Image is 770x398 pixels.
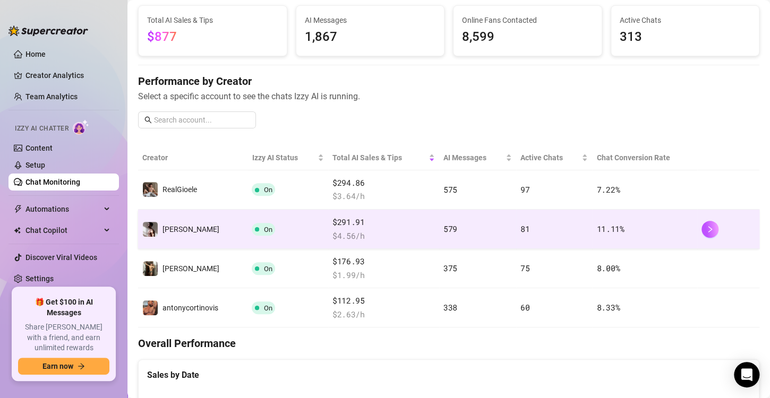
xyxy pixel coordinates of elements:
span: 🎁 Get $100 in AI Messages [18,297,109,318]
img: RealGioele [143,182,158,197]
span: arrow-right [78,362,85,370]
span: 338 [443,302,457,313]
span: right [706,226,714,233]
span: AI Messages [443,152,503,163]
span: search [144,116,152,124]
span: 375 [443,263,457,273]
img: antonycortinovis [143,300,158,315]
span: $877 [147,29,177,44]
span: 75 [520,263,529,273]
img: logo-BBDzfeDw.svg [8,25,88,36]
span: 8.33 % [596,302,620,313]
span: On [263,226,272,233]
div: Open Intercom Messenger [734,362,759,387]
span: 1,867 [305,27,436,47]
span: 579 [443,223,457,234]
th: Izzy AI Status [247,145,328,170]
span: 8.00 % [596,263,620,273]
span: Active Chats [520,152,580,163]
span: Share [PERSON_NAME] with a friend, and earn unlimited rewards [18,322,109,353]
span: Total AI Sales & Tips [147,14,278,26]
th: AI Messages [439,145,516,170]
span: Automations [25,201,101,218]
span: Active Chats [620,14,751,26]
span: On [263,186,272,194]
span: On [263,265,272,273]
span: $112.95 [332,295,435,307]
span: Chat Copilot [25,222,101,239]
span: 97 [520,184,529,195]
span: antonycortinovis [162,304,218,312]
img: Bruno [143,261,158,276]
a: Settings [25,274,54,283]
img: Johnnyrichs [143,222,158,237]
a: Discover Viral Videos [25,253,97,262]
span: 81 [520,223,529,234]
input: Search account... [154,114,250,126]
span: 8,599 [462,27,593,47]
a: Content [25,144,53,152]
span: RealGioele [162,185,197,194]
span: $176.93 [332,255,435,268]
span: $ 4.56 /h [332,230,435,243]
span: Online Fans Contacted [462,14,593,26]
a: Chat Monitoring [25,178,80,186]
span: $ 3.64 /h [332,190,435,203]
a: Setup [25,161,45,169]
div: Sales by Date [147,368,750,382]
span: 7.22 % [596,184,620,195]
span: [PERSON_NAME] [162,225,219,233]
span: Izzy AI Status [252,152,315,163]
span: Earn now [42,362,73,370]
h4: Performance by Creator [138,74,759,89]
span: Select a specific account to see the chats Izzy AI is running. [138,90,759,103]
h4: Overall Performance [138,336,759,351]
span: [PERSON_NAME] [162,264,219,273]
span: 313 [620,27,751,47]
a: Team Analytics [25,92,78,101]
button: right [701,221,718,238]
img: Chat Copilot [14,227,21,234]
span: $ 1.99 /h [332,269,435,282]
span: 11.11 % [596,223,624,234]
th: Active Chats [516,145,593,170]
th: Chat Conversion Rate [592,145,697,170]
span: 60 [520,302,529,313]
span: $ 2.63 /h [332,308,435,321]
span: AI Messages [305,14,436,26]
th: Creator [138,145,247,170]
span: $294.86 [332,177,435,189]
span: Total AI Sales & Tips [332,152,426,163]
th: Total AI Sales & Tips [328,145,439,170]
span: 575 [443,184,457,195]
span: $291.91 [332,216,435,229]
img: AI Chatter [73,119,89,135]
span: On [263,304,272,312]
button: Earn nowarrow-right [18,358,109,375]
span: Izzy AI Chatter [15,124,69,134]
span: thunderbolt [14,205,22,213]
a: Creator Analytics [25,67,110,84]
a: Home [25,50,46,58]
